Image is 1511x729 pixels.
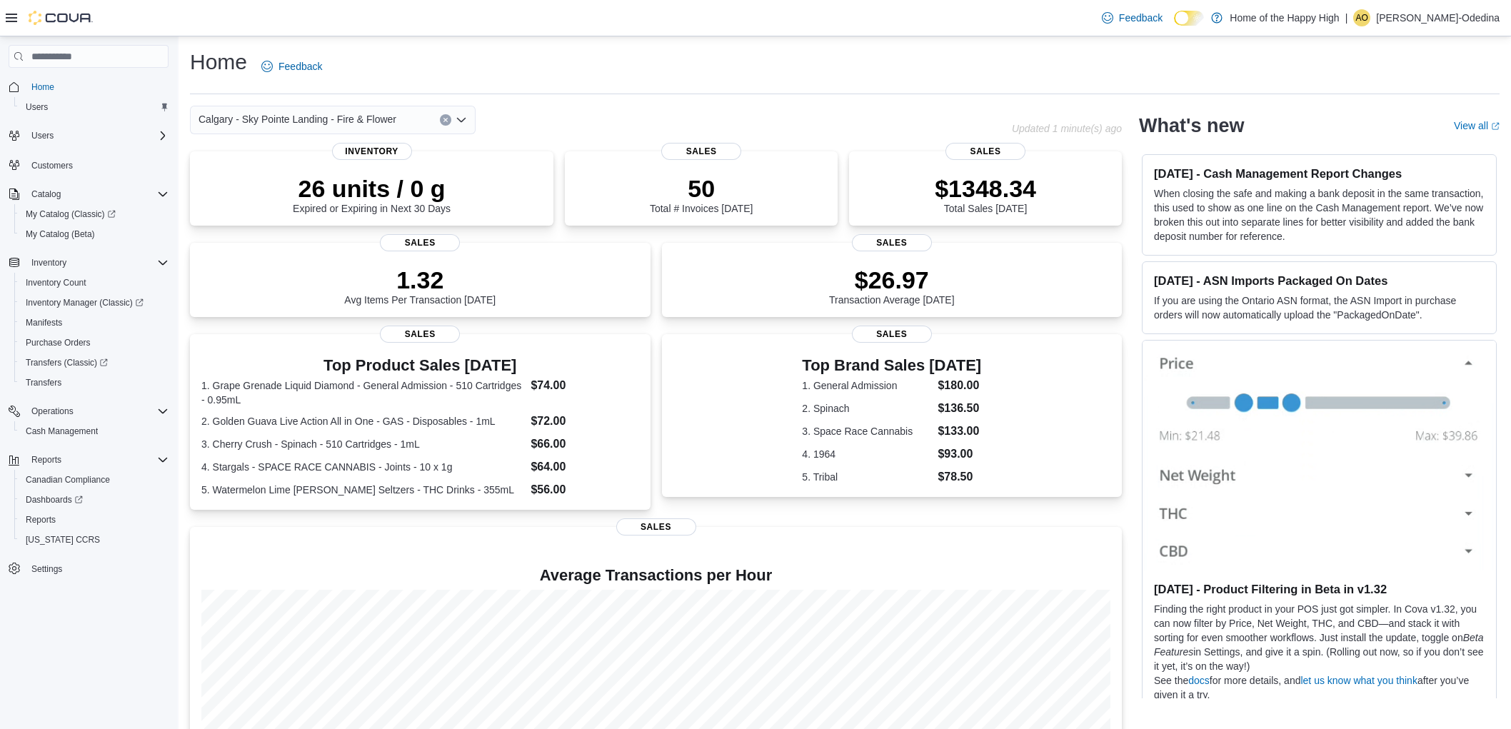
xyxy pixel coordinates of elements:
[661,143,741,160] span: Sales
[20,471,116,488] a: Canadian Compliance
[26,208,116,220] span: My Catalog (Classic)
[531,481,638,498] dd: $56.00
[332,143,412,160] span: Inventory
[26,101,48,113] span: Users
[938,423,981,440] dd: $133.00
[20,99,54,116] a: Users
[26,451,169,468] span: Reports
[26,254,169,271] span: Inventory
[829,266,955,294] p: $26.97
[20,314,68,331] a: Manifests
[201,414,525,428] dt: 2. Golden Guava Live Action All in One - GAS - Disposables - 1mL
[20,354,114,371] a: Transfers (Classic)
[1230,9,1339,26] p: Home of the Happy High
[935,174,1036,214] div: Total Sales [DATE]
[26,79,60,96] a: Home
[26,377,61,388] span: Transfers
[20,294,149,311] a: Inventory Manager (Classic)
[3,450,174,470] button: Reports
[852,234,932,251] span: Sales
[1174,11,1204,26] input: Dark Mode
[802,378,932,393] dt: 1. General Admission
[190,48,247,76] h1: Home
[26,157,79,174] a: Customers
[26,494,83,506] span: Dashboards
[14,97,174,117] button: Users
[14,470,174,490] button: Canadian Compliance
[1154,673,1485,702] p: See the for more details, and after you’ve given it a try.
[344,266,496,306] div: Avg Items Per Transaction [DATE]
[31,81,54,93] span: Home
[26,228,95,240] span: My Catalog (Beta)
[935,174,1036,203] p: $1348.34
[14,421,174,441] button: Cash Management
[1154,186,1485,243] p: When closing the safe and making a bank deposit in the same transaction, this used to show as one...
[20,423,104,440] a: Cash Management
[1154,582,1485,596] h3: [DATE] - Product Filtering in Beta in v1.32
[14,490,174,510] a: Dashboards
[26,317,62,328] span: Manifests
[531,458,638,476] dd: $64.00
[201,357,639,374] h3: Top Product Sales [DATE]
[26,254,72,271] button: Inventory
[20,511,169,528] span: Reports
[31,160,73,171] span: Customers
[1139,114,1244,137] h2: What's new
[31,454,61,466] span: Reports
[802,401,932,416] dt: 2. Spinach
[14,353,174,373] a: Transfers (Classic)
[26,127,59,144] button: Users
[31,257,66,268] span: Inventory
[293,174,451,214] div: Expired or Expiring in Next 30 Days
[20,511,61,528] a: Reports
[1353,9,1370,26] div: Ade Ola-Odedina
[1300,675,1417,686] a: let us know what you think
[3,401,174,421] button: Operations
[20,99,169,116] span: Users
[20,206,169,223] span: My Catalog (Classic)
[31,563,62,575] span: Settings
[650,174,753,214] div: Total # Invoices [DATE]
[20,491,169,508] span: Dashboards
[380,234,460,251] span: Sales
[14,530,174,550] button: [US_STATE] CCRS
[1454,120,1500,131] a: View allExternal link
[3,126,174,146] button: Users
[29,11,93,25] img: Cova
[20,531,106,548] a: [US_STATE] CCRS
[1356,9,1368,26] span: AO
[802,447,932,461] dt: 4. 1964
[278,59,322,74] span: Feedback
[14,293,174,313] a: Inventory Manager (Classic)
[199,111,396,128] span: Calgary - Sky Pointe Landing - Fire & Flower
[20,374,169,391] span: Transfers
[20,471,169,488] span: Canadian Compliance
[26,127,169,144] span: Users
[1012,123,1122,134] p: Updated 1 minute(s) ago
[3,154,174,175] button: Customers
[26,560,68,578] a: Settings
[26,403,169,420] span: Operations
[802,470,932,484] dt: 5. Tribal
[20,314,169,331] span: Manifests
[14,313,174,333] button: Manifests
[9,71,169,616] nav: Complex example
[531,436,638,453] dd: $66.00
[293,174,451,203] p: 26 units / 0 g
[20,294,169,311] span: Inventory Manager (Classic)
[20,334,169,351] span: Purchase Orders
[20,274,92,291] a: Inventory Count
[201,378,525,407] dt: 1. Grape Grenade Liquid Diamond - General Admission - 510 Cartridges - 0.95mL
[26,277,86,288] span: Inventory Count
[3,253,174,273] button: Inventory
[1491,122,1500,131] svg: External link
[380,326,460,343] span: Sales
[802,424,932,438] dt: 3. Space Race Cannabis
[26,514,56,526] span: Reports
[440,114,451,126] button: Clear input
[26,78,169,96] span: Home
[26,186,66,203] button: Catalog
[14,224,174,244] button: My Catalog (Beta)
[26,337,91,348] span: Purchase Orders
